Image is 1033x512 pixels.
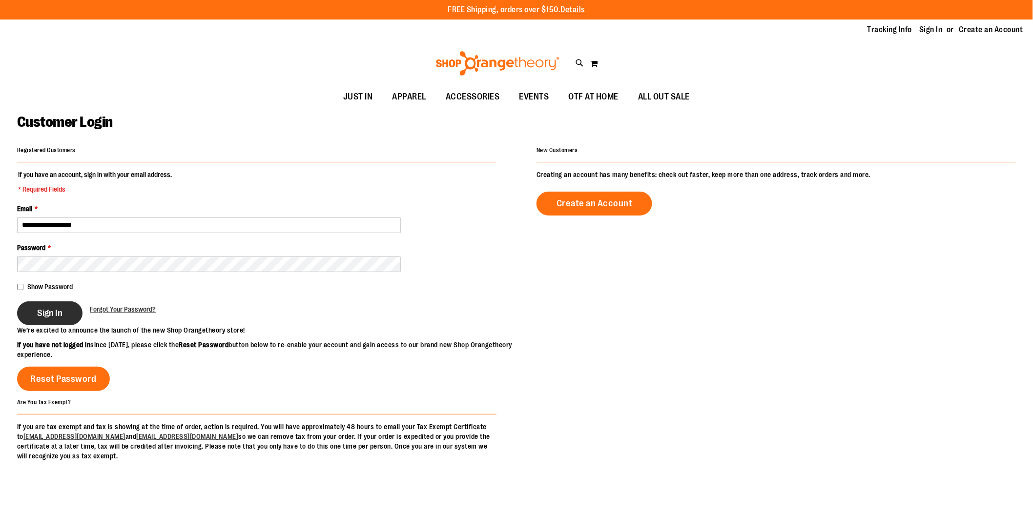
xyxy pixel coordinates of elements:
[17,170,173,194] legend: If you have an account, sign in with your email address.
[448,4,585,16] p: FREE Shipping, orders over $150.
[537,192,653,216] a: Create an Account
[537,147,578,154] strong: New Customers
[17,422,496,461] p: If you are tax exempt and tax is showing at the time of order, action is required. You will have ...
[17,244,45,252] span: Password
[27,283,73,291] span: Show Password
[557,198,633,209] span: Create an Account
[959,24,1024,35] a: Create an Account
[569,86,619,108] span: OTF AT HOME
[90,304,156,314] a: Forgot Your Password?
[137,433,239,440] a: [EMAIL_ADDRESS][DOMAIN_NAME]
[17,367,110,391] a: Reset Password
[17,341,91,349] strong: If you have not logged in
[920,24,943,35] a: Sign In
[23,433,125,440] a: [EMAIL_ADDRESS][DOMAIN_NAME]
[446,86,500,108] span: ACCESSORIES
[17,114,113,130] span: Customer Login
[17,205,32,213] span: Email
[343,86,373,108] span: JUST IN
[537,170,1016,179] p: Creating an account has many benefits: check out faster, keep more than one address, track orders...
[37,308,62,318] span: Sign In
[561,5,585,14] a: Details
[18,184,172,194] span: * Required Fields
[179,341,229,349] strong: Reset Password
[31,374,97,384] span: Reset Password
[17,399,71,406] strong: Are You Tax Exempt?
[868,24,912,35] a: Tracking Info
[90,305,156,313] span: Forgot Your Password?
[17,340,516,359] p: since [DATE], please click the button below to re-enable your account and gain access to our bran...
[434,51,561,76] img: Shop Orangetheory
[17,301,83,325] button: Sign In
[638,86,690,108] span: ALL OUT SALE
[17,147,76,154] strong: Registered Customers
[17,325,516,335] p: We’re excited to announce the launch of the new Shop Orangetheory store!
[519,86,549,108] span: EVENTS
[393,86,427,108] span: APPAREL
